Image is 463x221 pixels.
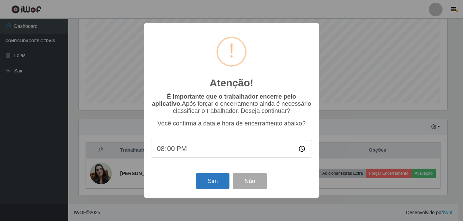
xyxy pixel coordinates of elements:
[152,93,296,107] b: É importante que o trabalhador encerre pelo aplicativo.
[151,93,312,115] p: Após forçar o encerramento ainda é necessário classificar o trabalhador. Deseja continuar?
[233,173,267,189] button: Não
[151,120,312,127] p: Você confirma a data e hora de encerramento abaixo?
[210,77,253,89] h2: Atenção!
[196,173,229,189] button: Sim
